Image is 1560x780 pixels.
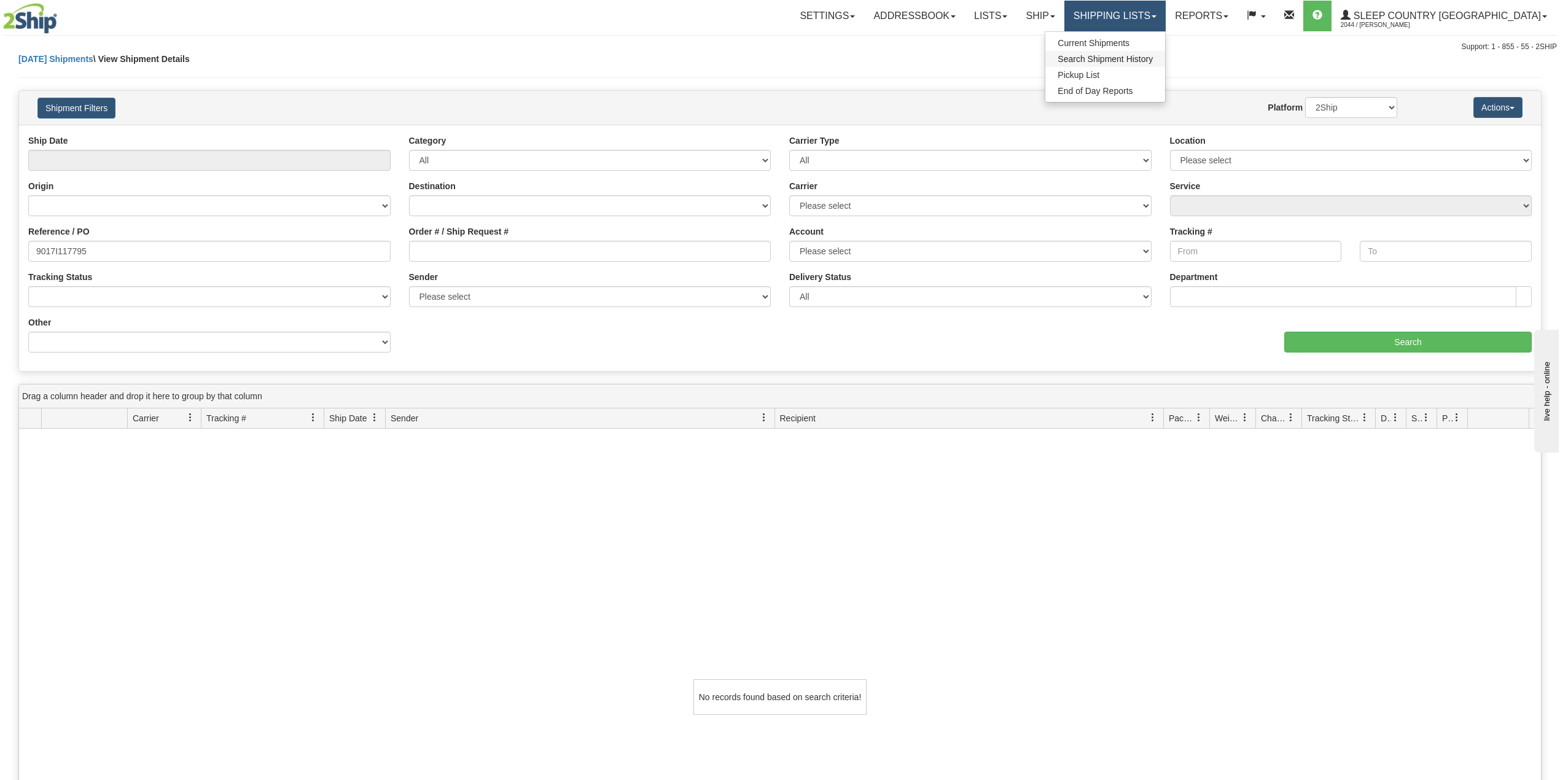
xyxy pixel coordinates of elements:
a: Reports [1166,1,1238,31]
div: No records found based on search criteria! [693,679,867,715]
a: Ship Date filter column settings [364,407,385,428]
label: Ship Date [28,135,68,147]
label: Sender [409,271,438,283]
label: Carrier [789,180,817,192]
button: Shipment Filters [37,98,115,119]
span: 2044 / [PERSON_NAME] [1341,19,1433,31]
span: Delivery Status [1381,412,1391,424]
span: Pickup Status [1442,412,1453,424]
a: Pickup List [1045,67,1165,83]
a: Current Shipments [1045,35,1165,51]
span: Carrier [133,412,159,424]
a: Addressbook [864,1,965,31]
label: Other [28,316,51,329]
label: Platform [1268,101,1303,114]
a: Pickup Status filter column settings [1446,407,1467,428]
a: End of Day Reports [1045,83,1165,99]
span: Weight [1215,412,1241,424]
span: \ View Shipment Details [93,54,190,64]
a: Tracking Status filter column settings [1354,407,1375,428]
a: Ship [1016,1,1064,31]
label: Tracking Status [28,271,92,283]
span: Charge [1261,412,1287,424]
span: End of Day Reports [1058,86,1133,96]
div: Support: 1 - 855 - 55 - 2SHIP [3,42,1557,52]
label: Destination [409,180,456,192]
div: grid grouping header [19,384,1541,408]
a: Lists [965,1,1016,31]
a: Packages filter column settings [1188,407,1209,428]
a: Search Shipment History [1045,51,1165,67]
label: Delivery Status [789,271,851,283]
iframe: chat widget [1532,327,1559,453]
div: live help - online [9,10,114,20]
span: Shipment Issues [1411,412,1422,424]
a: Carrier filter column settings [180,407,201,428]
span: Current Shipments [1058,38,1129,48]
label: Account [789,225,824,238]
input: To [1360,241,1532,262]
a: Sleep Country [GEOGRAPHIC_DATA] 2044 / [PERSON_NAME] [1332,1,1556,31]
span: Recipient [780,412,816,424]
a: [DATE] Shipments [18,54,93,64]
a: Shipping lists [1064,1,1166,31]
a: Delivery Status filter column settings [1385,407,1406,428]
label: Category [409,135,447,147]
a: Shipment Issues filter column settings [1416,407,1437,428]
span: Packages [1169,412,1195,424]
img: logo2044.jpg [3,3,57,34]
button: Actions [1473,97,1523,118]
label: Service [1170,180,1201,192]
span: Tracking Status [1307,412,1360,424]
a: Charge filter column settings [1281,407,1301,428]
input: From [1170,241,1342,262]
label: Order # / Ship Request # [409,225,509,238]
label: Department [1170,271,1218,283]
a: Weight filter column settings [1234,407,1255,428]
span: Tracking # [206,412,246,424]
span: Sleep Country [GEOGRAPHIC_DATA] [1351,10,1541,21]
label: Tracking # [1170,225,1212,238]
span: Sender [391,412,418,424]
label: Reference / PO [28,225,90,238]
input: Search [1284,332,1532,353]
label: Location [1170,135,1206,147]
label: Carrier Type [789,135,839,147]
span: Ship Date [329,412,367,424]
a: Tracking # filter column settings [303,407,324,428]
a: Recipient filter column settings [1142,407,1163,428]
span: Search Shipment History [1058,54,1153,64]
label: Origin [28,180,53,192]
a: Settings [790,1,864,31]
span: Pickup List [1058,70,1099,80]
a: Sender filter column settings [754,407,774,428]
